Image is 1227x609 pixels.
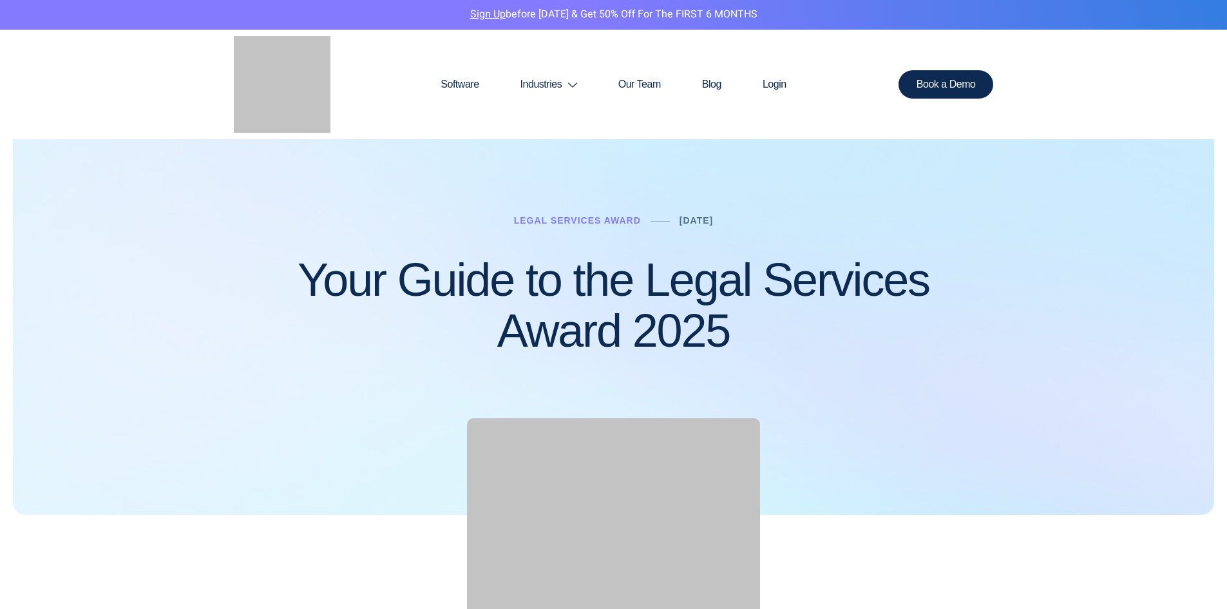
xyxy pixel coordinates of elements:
[899,70,994,99] a: Book a Demo
[514,215,641,226] a: Legal Services Award
[742,53,807,115] a: Login
[420,53,499,115] a: Software
[234,255,994,356] h1: Your Guide to the Legal Services Award 2025
[680,215,713,226] a: [DATE]
[10,6,1217,23] p: before [DATE] & Get 50% Off for the FIRST 6 MONTHS
[917,79,976,90] span: Book a Demo
[470,6,506,22] a: Sign Up
[500,53,598,115] a: Industries
[598,53,681,115] a: Our Team
[972,172,1224,599] iframe: SalesIQ Chatwindow
[681,53,742,115] a: Blog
